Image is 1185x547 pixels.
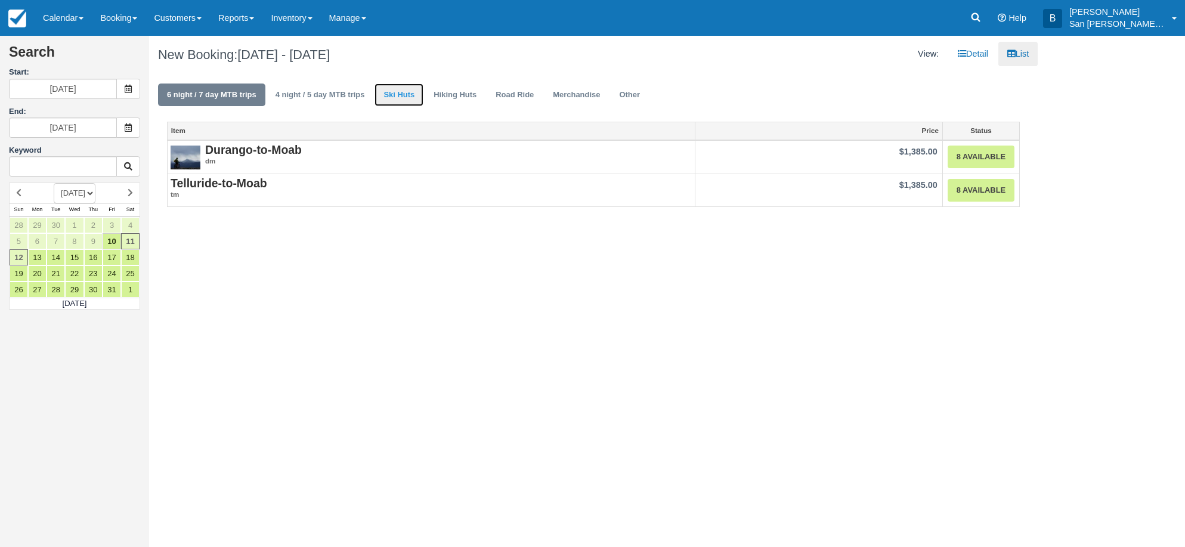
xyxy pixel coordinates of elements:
label: Keyword [9,146,42,154]
a: 15 [65,249,83,265]
a: Durango-to-Moabdm [171,144,692,166]
div: B [1043,9,1062,28]
a: 26 [10,282,28,298]
em: dm [171,156,692,166]
a: 1 [121,282,140,298]
a: 20 [28,265,47,282]
a: 9 [84,233,103,249]
h2: Search [9,45,140,67]
th: Mon [28,203,47,217]
label: Start: [9,67,140,78]
p: [PERSON_NAME] [1069,6,1165,18]
a: 8 Available [948,179,1015,202]
a: Telluride-to-Moabtm [171,177,692,200]
a: Road Ride [487,84,543,107]
th: Thu [84,203,103,217]
a: 28 [10,217,28,233]
em: tm [171,190,692,200]
img: S2-1 [171,144,200,174]
a: Hiking Huts [425,84,485,107]
a: 16 [84,249,103,265]
a: 4 night / 5 day MTB trips [267,84,374,107]
a: 19 [10,265,28,282]
a: 4 [121,217,140,233]
a: 10 [103,233,121,249]
a: 8 Available [948,146,1015,169]
label: End: [9,107,26,116]
img: checkfront-main-nav-mini-logo.png [8,10,26,27]
li: View: [909,42,948,66]
a: 25 [121,265,140,282]
th: Tue [47,203,65,217]
a: 21 [47,265,65,282]
a: Ski Huts [375,84,423,107]
a: 28 [47,282,65,298]
h1: New Booking: [158,48,584,62]
a: 14 [47,249,65,265]
a: 12 [10,249,28,265]
a: 29 [28,217,47,233]
a: Price [695,122,942,139]
th: Sun [10,203,28,217]
a: 24 [103,265,121,282]
a: Other [610,84,649,107]
a: 7 [47,233,65,249]
th: Fri [103,203,121,217]
a: 31 [103,282,121,298]
a: 3 [103,217,121,233]
button: Keyword Search [116,156,140,177]
a: 27 [28,282,47,298]
a: 22 [65,265,83,282]
a: Merchandise [544,84,609,107]
a: 17 [103,249,121,265]
span: $1,385.00 [899,180,938,190]
a: 30 [84,282,103,298]
td: [DATE] [10,298,140,310]
a: 1 [65,217,83,233]
strong: Durango-to-Moab [205,143,302,156]
span: [DATE] - [DATE] [237,47,330,62]
span: Help [1008,13,1026,23]
strong: Telluride-to-Moab [171,177,267,190]
a: Status [943,122,1020,139]
a: 2 [84,217,103,233]
a: 6 [28,233,47,249]
a: 11 [121,233,140,249]
a: Item [168,122,695,139]
a: 8 [65,233,83,249]
a: List [998,42,1038,66]
a: 23 [84,265,103,282]
a: 29 [65,282,83,298]
a: 30 [47,217,65,233]
th: Wed [65,203,83,217]
a: 6 night / 7 day MTB trips [158,84,265,107]
a: Detail [949,42,997,66]
span: $1,385.00 [899,147,938,156]
p: San [PERSON_NAME] Hut Systems [1069,18,1165,30]
i: Help [998,14,1006,22]
th: Sat [121,203,140,217]
a: 5 [10,233,28,249]
a: 13 [28,249,47,265]
a: 18 [121,249,140,265]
